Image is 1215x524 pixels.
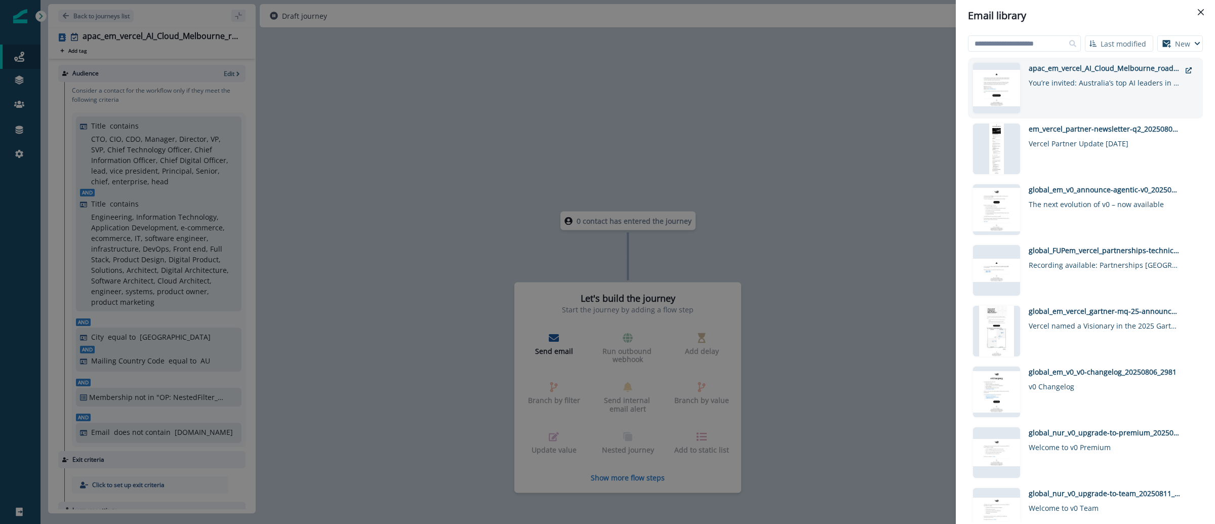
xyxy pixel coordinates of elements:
button: external-link [1181,63,1197,78]
div: Vercel Partner Update [DATE] [1029,134,1181,149]
div: global_em_v0_v0-changelog_20250806_2981 [1029,367,1181,377]
div: global_em_v0_announce-agentic-v0_20250811_2985 [1029,184,1181,195]
div: global_em_vercel_gartner-mq-25-announcement_20250807_2961 [1029,306,1181,316]
div: global_nur_v0_upgrade-to-team_20250811_2969 [1029,488,1181,499]
div: global_FUPem_vercel_partnerships-technical-town-hall-invites_20250804_2977 [1029,245,1181,256]
div: apac_em_vercel_AI_Cloud_Melbourne_roadshow_20250918_3007 [1029,63,1181,73]
div: global_nur_v0_upgrade-to-premium_20250811_2969 [1029,427,1181,438]
div: Vercel named a Visionary in the 2025 Gartner® Magic Quadrant™ Report [1029,316,1181,331]
div: v0 Changelog [1029,377,1181,392]
div: Welcome to v0 Team [1029,499,1181,513]
div: Welcome to v0 Premium [1029,438,1181,453]
div: Recording available: Partnerships [GEOGRAPHIC_DATA] | [DATE] [1029,256,1181,270]
div: You’re invited: Australia’s top AI leaders in one room [1029,73,1181,88]
button: New [1157,35,1203,52]
div: The next evolution of v0 – now available [1029,195,1181,210]
div: em_vercel_partner-newsletter-q2_20250808_2966 [1029,124,1181,134]
button: Last modified [1085,35,1153,52]
div: Email library [968,8,1203,23]
button: Close [1193,4,1209,20]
